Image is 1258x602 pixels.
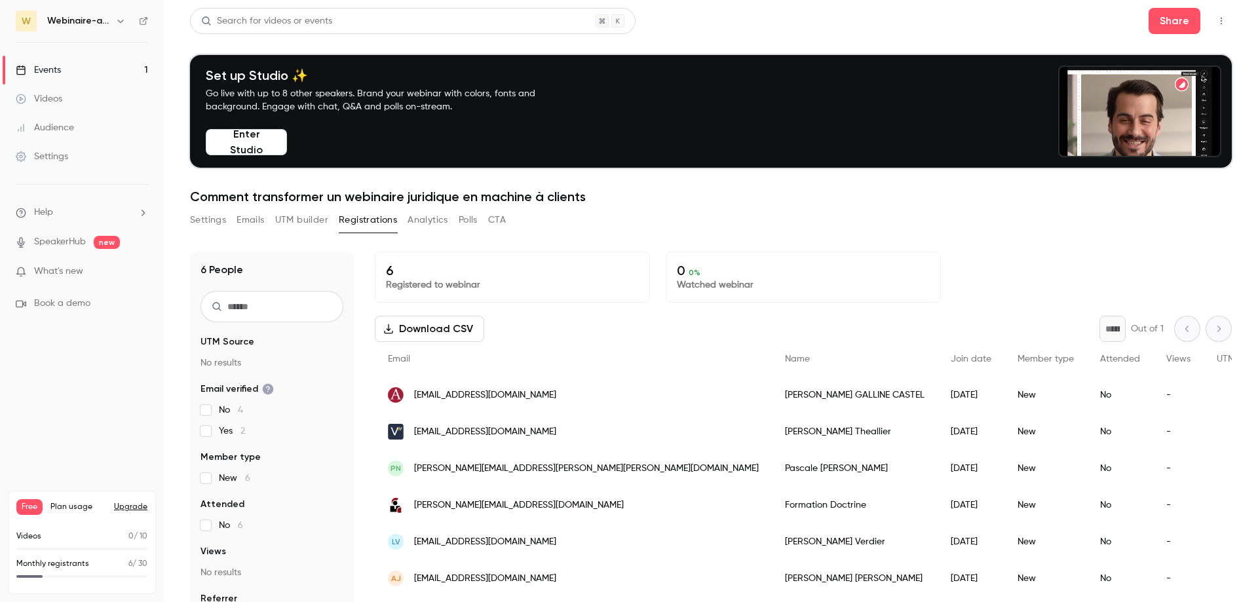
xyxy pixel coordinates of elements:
p: No results [200,566,343,579]
span: Views [200,545,226,558]
img: marsvigila.com [388,497,404,513]
div: [DATE] [938,487,1004,523]
h1: 6 People [200,262,243,278]
div: Events [16,64,61,77]
span: W [22,14,31,28]
li: help-dropdown-opener [16,206,148,219]
div: Search for videos or events [201,14,332,28]
span: Name [785,354,810,364]
button: Registrations [339,210,397,231]
p: / 10 [128,531,147,542]
div: New [1004,377,1087,413]
span: [EMAIL_ADDRESS][DOMAIN_NAME] [414,388,556,402]
div: No [1087,450,1153,487]
span: Join date [951,354,991,364]
div: [PERSON_NAME] [PERSON_NAME] [772,560,938,597]
span: [EMAIL_ADDRESS][DOMAIN_NAME] [414,425,556,439]
button: Upgrade [114,502,147,512]
div: - [1153,523,1204,560]
span: No [219,404,243,417]
div: [DATE] [938,413,1004,450]
p: Monthly registrants [16,558,89,570]
div: [DATE] [938,377,1004,413]
p: No results [200,356,343,369]
span: 6 [238,521,243,530]
div: New [1004,450,1087,487]
div: - [1153,450,1204,487]
p: 0 [677,263,930,278]
span: No [219,519,243,532]
p: Watched webinar [677,278,930,292]
button: Analytics [408,210,448,231]
span: Plan usage [50,502,106,512]
span: What's new [34,265,83,278]
span: AJ [391,573,401,584]
span: Email [388,354,410,364]
div: - [1153,560,1204,597]
div: No [1087,487,1153,523]
div: - [1153,413,1204,450]
span: 0 % [689,268,700,277]
span: UTM Source [200,335,254,348]
span: Yes [219,424,245,438]
div: [PERSON_NAME] Verdier [772,523,938,560]
div: - [1153,487,1204,523]
span: [EMAIL_ADDRESS][DOMAIN_NAME] [414,535,556,549]
span: 4 [238,405,243,415]
div: No [1087,377,1153,413]
p: Out of 1 [1131,322,1164,335]
span: Member type [1018,354,1074,364]
div: No [1087,523,1153,560]
button: Emails [237,210,264,231]
img: alg-avocat.com [388,387,404,403]
div: [DATE] [938,523,1004,560]
div: New [1004,487,1087,523]
span: PN [391,462,401,474]
div: New [1004,560,1087,597]
span: Member type [200,451,261,464]
button: Share [1149,8,1200,34]
p: 6 [386,263,639,278]
span: Help [34,206,53,219]
div: New [1004,523,1087,560]
button: Download CSV [375,316,484,342]
p: Go live with up to 8 other speakers. Brand your webinar with colors, fonts and background. Engage... [206,87,566,113]
p: Registered to webinar [386,278,639,292]
span: [PERSON_NAME][EMAIL_ADDRESS][PERSON_NAME][PERSON_NAME][DOMAIN_NAME] [414,462,759,476]
span: 2 [240,426,245,436]
div: New [1004,413,1087,450]
div: Videos [16,92,62,105]
div: - [1153,377,1204,413]
span: 6 [128,560,132,568]
div: No [1087,560,1153,597]
span: 0 [128,533,134,540]
div: Audience [16,121,74,134]
button: Enter Studio [206,129,287,155]
span: Book a demo [34,297,90,310]
button: CTA [488,210,506,231]
span: Attended [200,498,244,511]
span: New [219,472,250,485]
div: Pascale [PERSON_NAME] [772,450,938,487]
div: Settings [16,150,68,163]
a: SpeakerHub [34,235,86,249]
div: [PERSON_NAME] Theallier [772,413,938,450]
h1: Comment transformer un webinaire juridique en machine à clients [190,189,1232,204]
div: [PERSON_NAME] GALLINE CASTEL [772,377,938,413]
img: voxius-avocats.com [388,424,404,440]
div: Formation Doctrine [772,487,938,523]
span: LV [392,536,400,548]
span: [PERSON_NAME][EMAIL_ADDRESS][DOMAIN_NAME] [414,499,624,512]
h4: Set up Studio ✨ [206,67,566,83]
span: [EMAIL_ADDRESS][DOMAIN_NAME] [414,572,556,586]
button: Polls [459,210,478,231]
span: 6 [245,474,250,483]
div: [DATE] [938,450,1004,487]
div: [DATE] [938,560,1004,597]
span: new [94,236,120,249]
button: UTM builder [275,210,328,231]
span: Email verified [200,383,274,396]
span: Views [1166,354,1191,364]
p: / 30 [128,558,147,570]
span: Free [16,499,43,515]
